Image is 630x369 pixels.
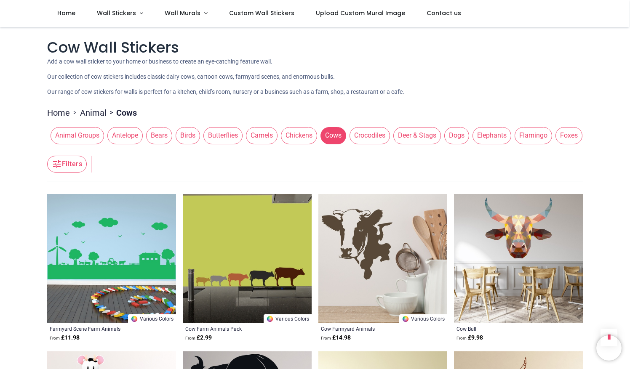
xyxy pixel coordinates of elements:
button: Antelope [104,127,143,144]
strong: £ 2.99 [185,334,212,342]
img: Cow Farm Animals Wall Sticker Pack [183,194,312,323]
button: Dogs [441,127,469,144]
span: From [321,336,331,340]
p: Our range of cow stickers for walls is perfect for a kitchen, child’s room, nursery or a business... [47,88,583,96]
img: Cow Bull Wall Sticker [454,194,583,323]
button: Filters [47,156,87,173]
button: Chickens [278,127,317,144]
span: Wall Stickers [97,9,136,17]
strong: £ 14.98 [321,334,351,342]
button: Crocodiles [346,127,390,144]
h1: Cow Wall Stickers [47,37,583,58]
a: Home [47,107,70,119]
a: Animal [80,107,107,119]
span: Antelope [107,127,143,144]
span: > [70,109,80,117]
button: Bears [143,127,172,144]
li: Cows [107,107,137,119]
strong: £ 11.98 [50,334,80,342]
img: Cow Farmyard Animals Wall Sticker [318,194,447,323]
span: Camels [246,127,278,144]
img: Color Wheel [266,315,274,323]
span: Deer & Stags [393,127,441,144]
a: Farmyard Scene Farm Animals [50,325,149,332]
button: Elephants [469,127,511,144]
p: Add a cow wall sticker to your home or business to create an eye-catching feature wall. [47,58,583,66]
button: Flamingo [511,127,552,144]
iframe: Brevo live chat [596,335,622,361]
a: Various Colors [264,314,312,323]
a: Cow Bull [456,325,555,332]
button: Cows [317,127,346,144]
span: Crocodiles [350,127,390,144]
span: Contact us [427,9,461,17]
button: Birds [172,127,200,144]
span: Home [57,9,75,17]
img: Farmyard Scene Farm Animals Wall Sticker [47,194,176,323]
span: Foxes [555,127,582,144]
span: Animal Groups [51,127,104,144]
span: Wall Murals [165,9,200,17]
button: Butterflies [200,127,243,144]
button: Animal Groups [47,127,104,144]
span: Dogs [444,127,469,144]
span: From [185,336,195,340]
span: From [456,336,467,340]
a: Cow Farmyard Animals [321,325,420,332]
strong: £ 9.98 [456,334,483,342]
button: Foxes [552,127,582,144]
span: Chickens [281,127,317,144]
button: Camels [243,127,278,144]
img: Color Wheel [402,315,409,323]
a: Various Colors [399,314,447,323]
span: Cows [320,127,346,144]
a: Cow Farm Animals Pack [185,325,284,332]
span: Birds [176,127,200,144]
a: Various Colors [128,314,176,323]
p: Our collection of cow stickers includes classic dairy cows, cartoon cows, farmyard scenes, and en... [47,73,583,81]
button: Deer & Stags [390,127,441,144]
span: Upload Custom Mural Image [316,9,405,17]
span: Bears [146,127,172,144]
span: > [107,109,116,117]
span: From [50,336,60,340]
span: Flamingo [515,127,552,144]
span: Butterflies [203,127,243,144]
img: Color Wheel [131,315,138,323]
span: Elephants [472,127,511,144]
span: Custom Wall Stickers [229,9,294,17]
